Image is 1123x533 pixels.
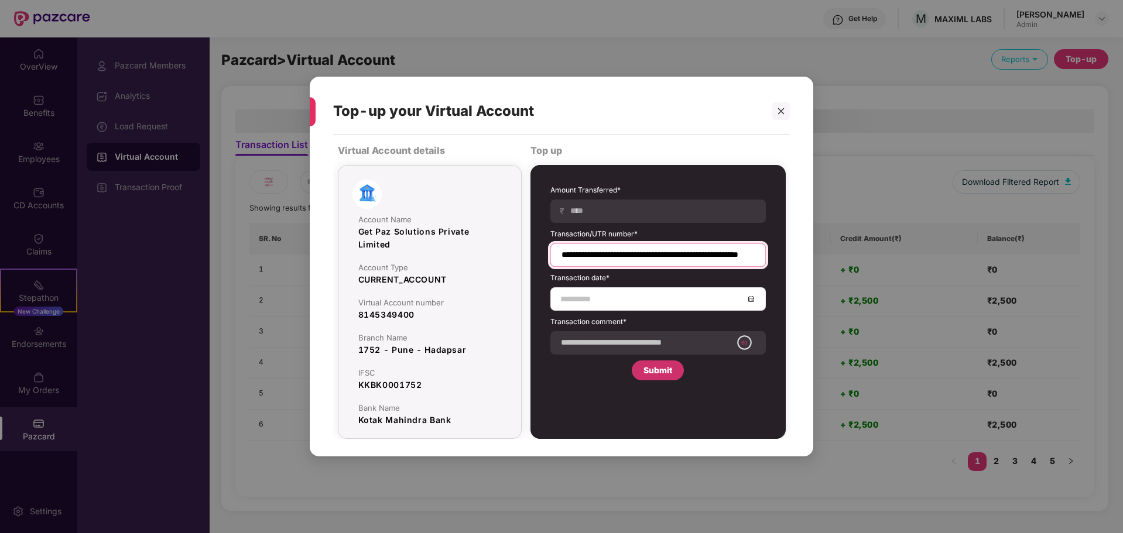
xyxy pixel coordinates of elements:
div: Virtual Account number [358,298,501,307]
label: Transaction date* [550,273,766,287]
label: Transaction/UTR number* [550,229,766,243]
div: Virtual Account details [338,140,522,160]
span: close [777,107,785,115]
div: Top up [530,140,786,160]
div: Submit [643,364,672,377]
div: CURRENT_ACCOUNT [358,273,501,286]
text: 60 [741,340,748,346]
span: ₹ [560,205,569,216]
div: 1752 - Pune - Hadapsar [358,343,501,356]
div: KKBK0001752 [358,379,501,391]
div: Account Name [358,215,501,224]
img: bank-image [352,180,382,209]
div: Get Paz Solutions Private Limited [358,225,501,251]
label: Transaction comment* [550,317,766,331]
div: Kotak Mahindra Bank [358,414,501,427]
div: Bank Name [358,403,501,412]
div: Top-up your Virtual Account [333,88,752,134]
div: 8145349400 [358,308,501,321]
div: Account Type [358,263,501,272]
div: IFSC [358,368,501,377]
div: Branch Name [358,333,501,342]
label: Amount Transferred* [550,185,766,200]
